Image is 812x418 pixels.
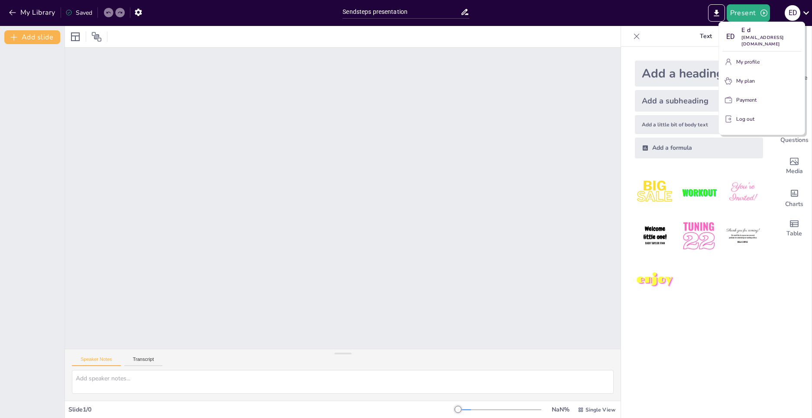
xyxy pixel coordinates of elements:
button: Log out [722,112,801,126]
p: Log out [736,115,754,123]
p: [EMAIL_ADDRESS][DOMAIN_NAME] [741,35,801,48]
button: My plan [722,74,801,88]
p: My profile [736,58,760,66]
p: My plan [736,77,755,85]
button: Payment [722,93,801,107]
div: E d [722,29,738,45]
p: E d [741,26,801,35]
p: Payment [736,96,757,104]
button: My profile [722,55,801,69]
